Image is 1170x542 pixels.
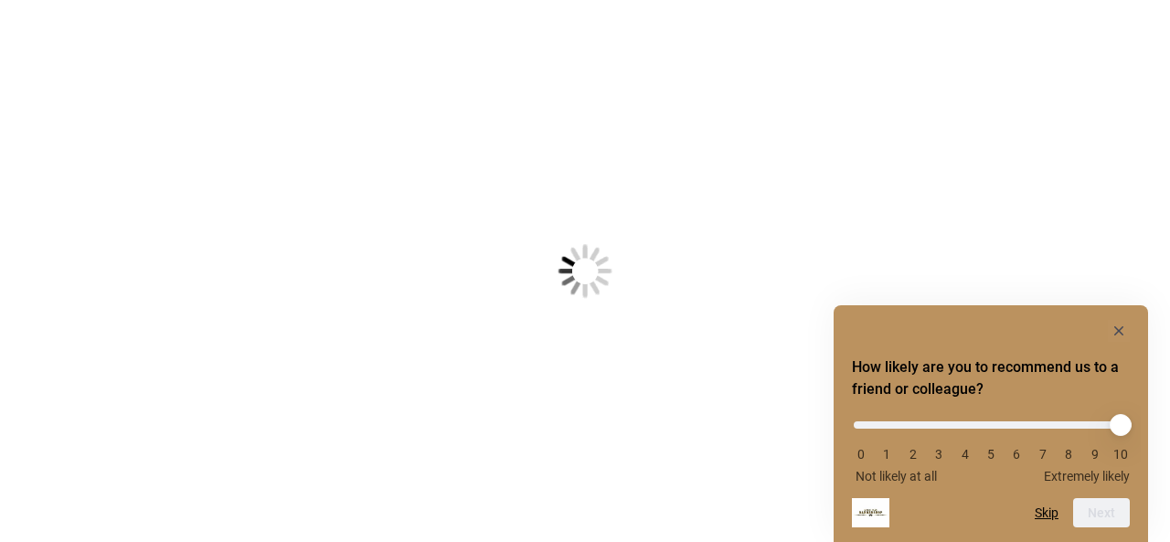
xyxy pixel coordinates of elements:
span: Not likely at all [856,469,937,484]
button: Skip [1035,505,1058,520]
li: 3 [930,447,948,462]
li: 1 [877,447,896,462]
li: 5 [982,447,1000,462]
li: 6 [1007,447,1026,462]
li: 8 [1059,447,1078,462]
div: How likely are you to recommend us to a friend or colleague? Select an option from 0 to 10, with ... [852,408,1130,484]
li: 7 [1034,447,1052,462]
div: How likely are you to recommend us to a friend or colleague? Select an option from 0 to 10, with ... [852,320,1130,527]
button: Next question [1073,498,1130,527]
h2: How likely are you to recommend us to a friend or colleague? Select an option from 0 to 10, with ... [852,356,1130,400]
span: Extremely likely [1044,469,1130,484]
li: 9 [1086,447,1104,462]
li: 2 [904,447,922,462]
li: 0 [852,447,870,462]
button: Hide survey [1108,320,1130,342]
img: Loading [468,154,702,388]
li: 4 [956,447,974,462]
li: 10 [1111,447,1130,462]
